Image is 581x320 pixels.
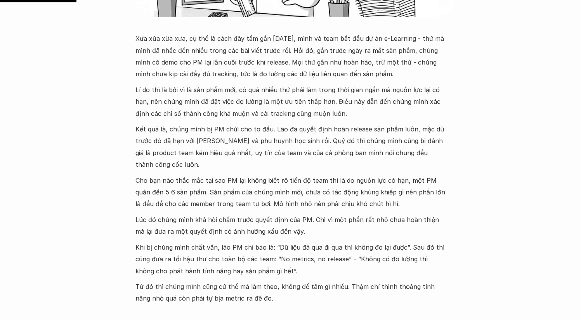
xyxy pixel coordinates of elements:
p: Kết quả là, chúng mình bị PM chửi cho to đầu. Lão đã quyết định hoãn release sản phẩm luôn, mặc d... [135,123,446,171]
p: Lí do thì là bởi vì là sản phẩm mới, có quá nhiều thứ phải làm trong thời gian ngắn mà nguồn lực ... [135,84,446,119]
p: Khi bị chúng mình chất vấn, lão PM chỉ bảo là: “Dữ liệu đã qua đi qua thì không đo lại được”. Sau... [135,241,446,277]
p: Lúc đó chúng mình khá hỏi chấm trước quyết định của PM. Chỉ vì một phần rất nhỏ chưa hoàn thiện m... [135,214,446,238]
p: Xưa xửa xừa xưa, cụ thể là cách đây tầm gần [DATE], mình và team bắt đầu dự án e-Learning - thứ m... [135,33,446,80]
p: Từ đó thì chúng mình cũng cứ thế mà làm theo, không để tâm gì nhiều. Thậm chí thỉnh thoảng tính n... [135,281,446,304]
p: Cho bạn nào thắc mắc tại sao PM lại không biết rõ tiến độ team thì là do nguồn lực có hạn, một PM... [135,175,446,210]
